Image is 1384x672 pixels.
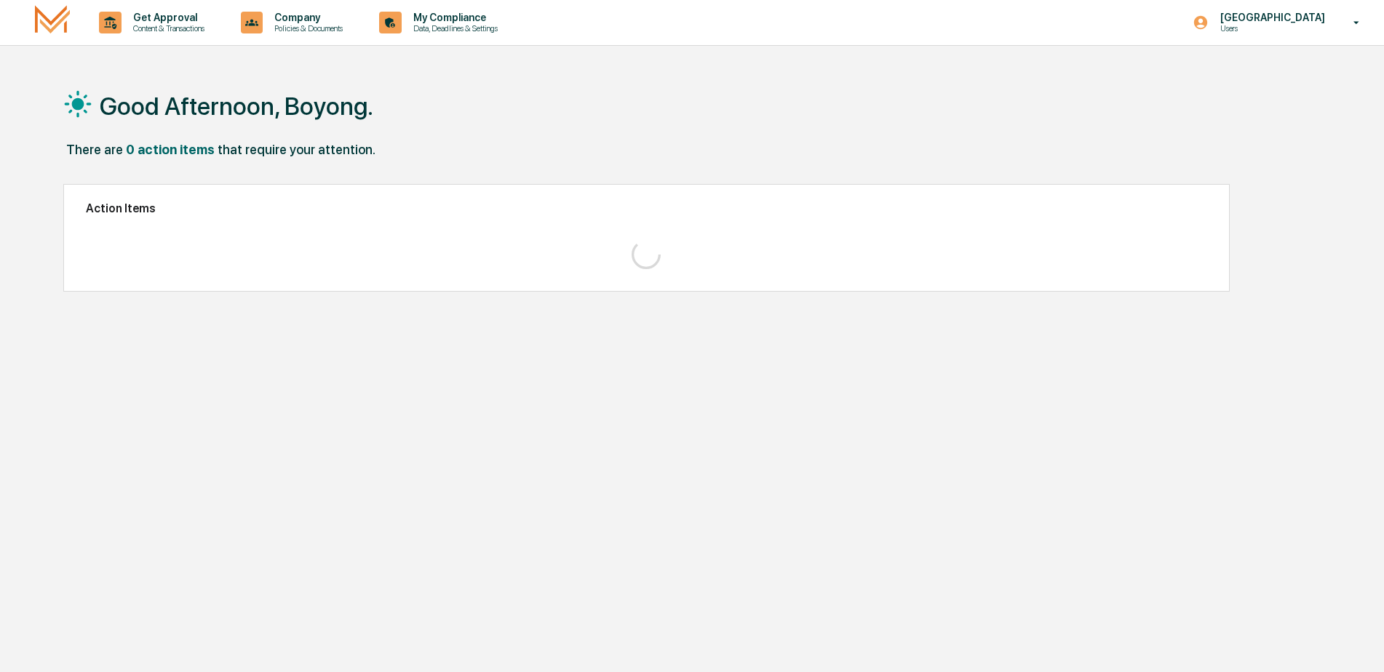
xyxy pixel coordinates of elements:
h2: Action Items [86,201,1207,215]
p: Data, Deadlines & Settings [402,23,505,33]
div: There are [66,142,123,157]
p: Policies & Documents [263,23,350,33]
div: 0 action items [126,142,215,157]
p: My Compliance [402,12,505,23]
p: [GEOGRAPHIC_DATA] [1209,12,1332,23]
p: Company [263,12,350,23]
h1: Good Afternoon, Boyong. [100,92,373,121]
div: that require your attention. [218,142,375,157]
img: logo [35,5,70,39]
p: Get Approval [122,12,212,23]
p: Users [1209,23,1332,33]
p: Content & Transactions [122,23,212,33]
